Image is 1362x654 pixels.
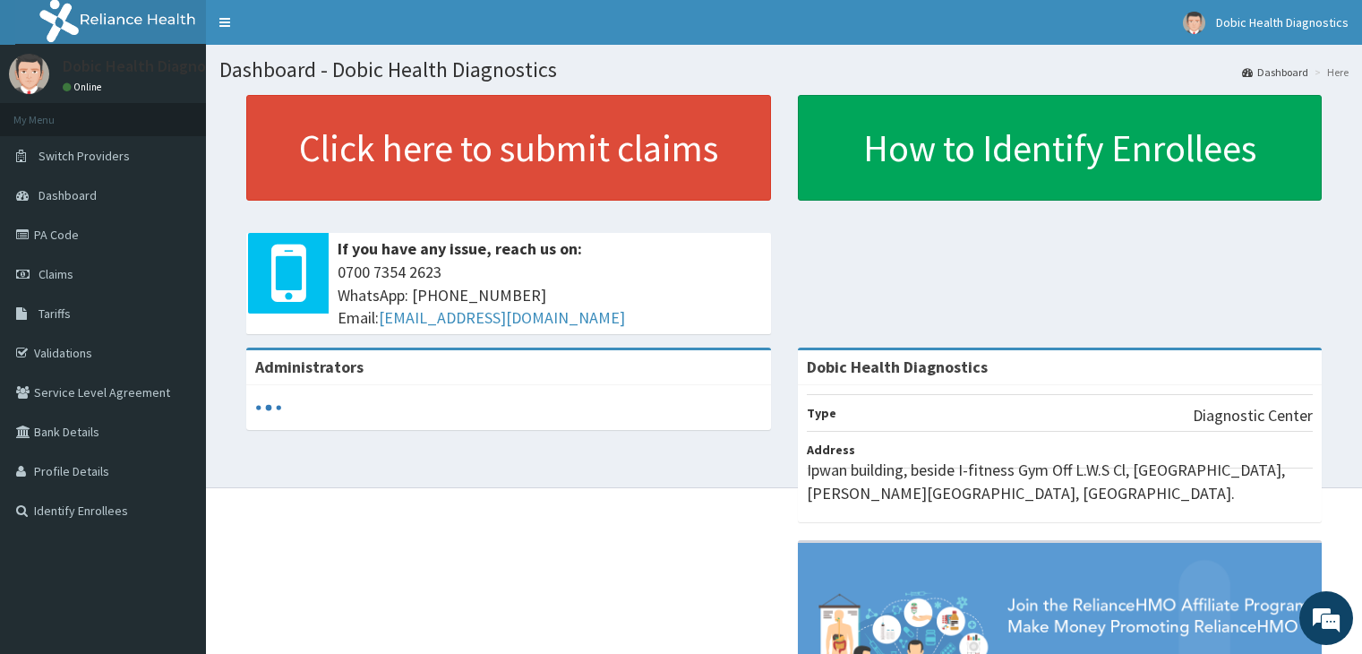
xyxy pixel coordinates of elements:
[39,187,97,203] span: Dashboard
[63,81,106,93] a: Online
[9,54,49,94] img: User Image
[379,307,625,328] a: [EMAIL_ADDRESS][DOMAIN_NAME]
[1242,65,1308,80] a: Dashboard
[1193,404,1313,427] p: Diagnostic Center
[338,238,582,259] b: If you have any issue, reach us on:
[39,148,130,164] span: Switch Providers
[807,442,855,458] b: Address
[338,261,762,330] span: 0700 7354 2623 WhatsApp: [PHONE_NUMBER] Email:
[255,394,282,421] svg: audio-loading
[1183,12,1205,34] img: User Image
[807,405,836,421] b: Type
[39,305,71,322] span: Tariffs
[63,58,239,74] p: Dobic Health Diagnostics
[1310,65,1349,80] li: Here
[1216,14,1349,30] span: Dobic Health Diagnostics
[255,357,364,377] b: Administrators
[798,95,1323,201] a: How to Identify Enrollees
[246,95,771,201] a: Click here to submit claims
[39,266,73,282] span: Claims
[807,357,988,377] strong: Dobic Health Diagnostics
[807,459,1314,504] p: Ipwan building, beside I-fitness Gym Off L.W.S Cl, [GEOGRAPHIC_DATA], [PERSON_NAME][GEOGRAPHIC_DA...
[219,58,1349,82] h1: Dashboard - Dobic Health Diagnostics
